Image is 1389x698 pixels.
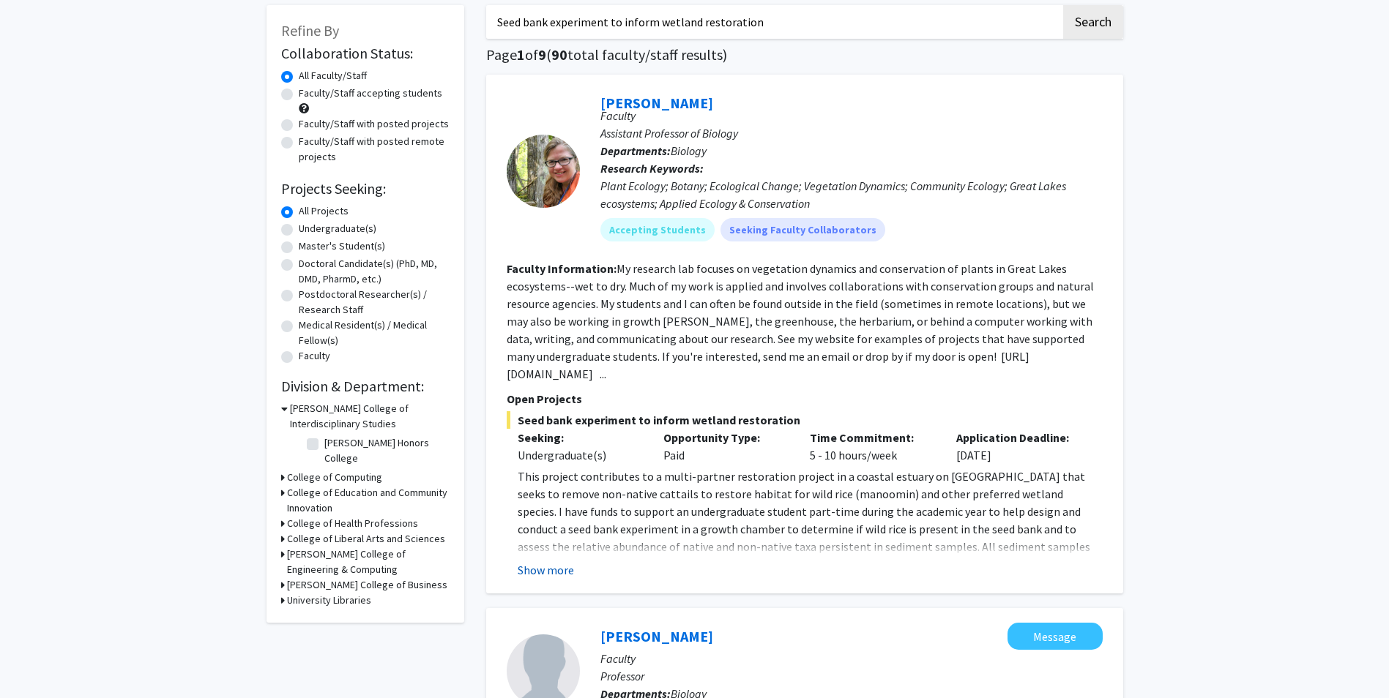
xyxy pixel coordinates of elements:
label: Postdoctoral Researcher(s) / Research Staff [299,287,450,318]
h3: [PERSON_NAME] College of Interdisciplinary Studies [290,401,450,432]
label: Faculty/Staff with posted projects [299,116,449,132]
h2: Collaboration Status: [281,45,450,62]
div: [DATE] [945,429,1092,464]
input: Search Keywords [486,5,1061,39]
label: Medical Resident(s) / Medical Fellow(s) [299,318,450,348]
span: Refine By [281,21,339,40]
span: Biology [671,143,707,158]
h3: University Libraries [287,593,371,608]
button: Show more [518,561,574,579]
p: Time Commitment: [810,429,934,446]
h3: College of Health Professions [287,516,418,531]
label: All Faculty/Staff [299,68,367,83]
div: Paid [652,429,799,464]
p: Assistant Professor of Biology [600,124,1103,142]
label: Master's Student(s) [299,239,385,254]
p: Opportunity Type: [663,429,788,446]
label: All Projects [299,203,349,219]
h3: College of Education and Community Innovation [287,485,450,516]
span: 1 [517,45,525,64]
h3: [PERSON_NAME] College of Engineering & Computing [287,547,450,577]
h3: College of Liberal Arts and Sciences [287,531,445,547]
label: Undergraduate(s) [299,221,376,236]
button: Search [1063,5,1123,39]
p: Open Projects [507,390,1103,408]
p: This project contributes to a multi-partner restoration project in a coastal estuary on [GEOGRAPH... [518,468,1103,608]
mat-chip: Seeking Faculty Collaborators [720,218,885,241]
p: Application Deadline: [956,429,1081,446]
b: Faculty Information: [507,261,617,276]
span: 90 [551,45,567,64]
p: Professor [600,667,1103,685]
div: Undergraduate(s) [518,446,642,464]
label: Faculty/Staff with posted remote projects [299,134,450,165]
span: 9 [538,45,546,64]
label: [PERSON_NAME] Honors College [324,435,446,466]
div: Plant Ecology; Botany; Ecological Change; Vegetation Dynamics; Community Ecology; Great Lakes eco... [600,177,1103,212]
label: Faculty/Staff accepting students [299,86,442,101]
fg-read-more: My research lab focuses on vegetation dynamics and conservation of plants in Great Lakes ecosyste... [507,261,1094,381]
mat-chip: Accepting Students [600,218,715,241]
a: [PERSON_NAME] [600,627,713,645]
p: Faculty [600,650,1103,667]
a: [PERSON_NAME] [600,94,713,112]
label: Faculty [299,348,330,364]
h3: [PERSON_NAME] College of Business [287,577,447,593]
p: Faculty [600,107,1103,124]
button: Message Todd Aschenbach [1008,623,1103,650]
b: Departments: [600,143,671,158]
b: Research Keywords: [600,161,704,176]
div: 5 - 10 hours/week [799,429,945,464]
label: Doctoral Candidate(s) (PhD, MD, DMD, PharmD, etc.) [299,256,450,287]
span: Seed bank experiment to inform wetland restoration [507,411,1103,429]
iframe: Chat [11,632,62,687]
h2: Projects Seeking: [281,180,450,198]
h3: College of Computing [287,470,382,485]
p: Seeking: [518,429,642,446]
h1: Page of ( total faculty/staff results) [486,46,1123,64]
h2: Division & Department: [281,378,450,395]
